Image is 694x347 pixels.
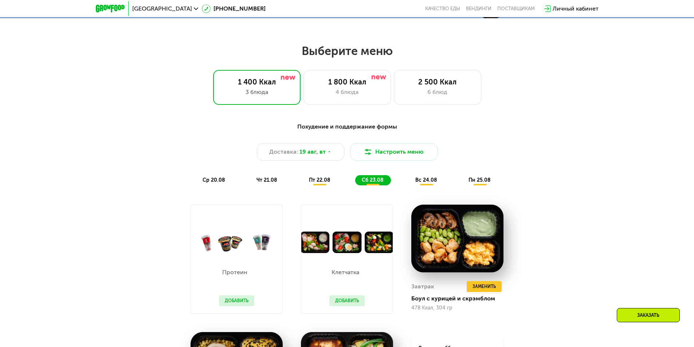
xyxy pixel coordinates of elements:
[202,4,266,13] a: [PHONE_NUMBER]
[311,78,383,86] div: 1 800 Ккал
[617,308,680,322] div: Заказать
[362,177,384,183] span: сб 23.08
[473,283,496,290] span: Заменить
[219,269,251,275] p: Протеин
[329,269,361,275] p: Клетчатка
[401,78,474,86] div: 2 500 Ккал
[553,4,599,13] div: Личный кабинет
[203,177,225,183] span: ср 20.08
[311,88,383,96] div: 4 блюда
[219,295,254,306] button: Добавить
[269,147,298,156] span: Доставка:
[466,6,491,12] a: Вендинги
[497,6,535,12] div: поставщикам
[411,305,503,311] div: 478 Ккал, 304 гр
[411,281,434,292] div: Завтрак
[415,177,437,183] span: вс 24.08
[132,122,563,131] div: Похудение и поддержание формы
[468,177,491,183] span: пн 25.08
[467,281,502,292] button: Заменить
[256,177,277,183] span: чт 21.08
[401,88,474,96] div: 6 блюд
[411,295,509,302] div: Боул с курицей и скрэмблом
[329,295,365,306] button: Добавить
[299,147,326,156] span: 19 авг, вт
[132,6,192,12] span: [GEOGRAPHIC_DATA]
[23,44,671,58] h2: Выберите меню
[309,177,330,183] span: пт 22.08
[350,143,438,161] button: Настроить меню
[425,6,460,12] a: Качество еды
[221,78,293,86] div: 1 400 Ккал
[221,88,293,96] div: 3 блюда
